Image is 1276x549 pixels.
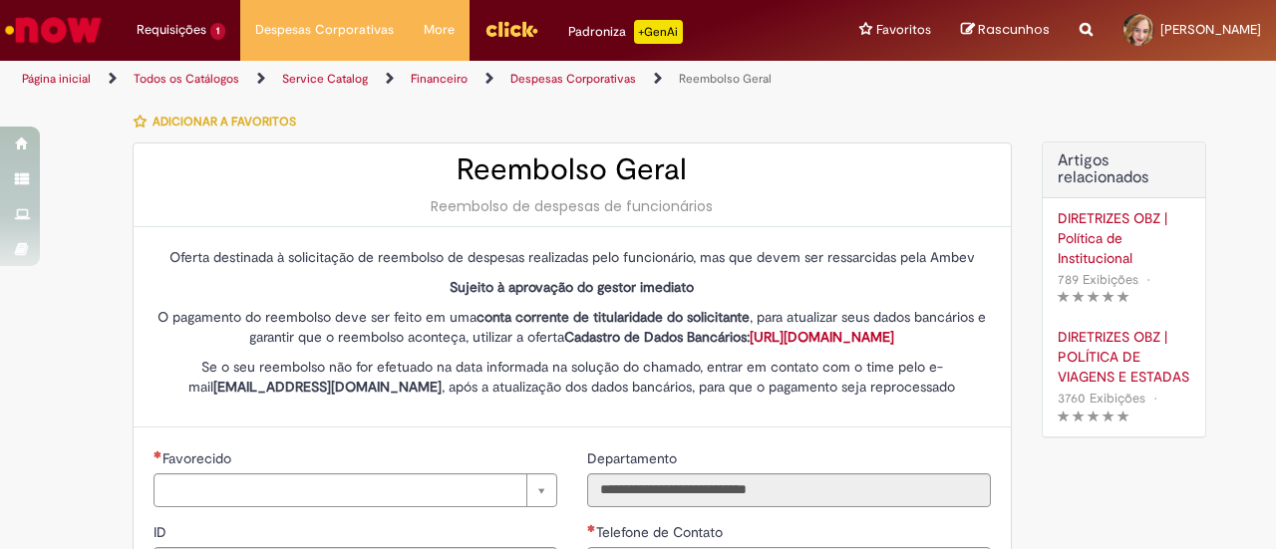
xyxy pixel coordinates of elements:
[154,450,162,458] span: Necessários
[134,71,239,87] a: Todos os Catálogos
[154,357,991,397] p: Se o seu reembolso não for efetuado na data informada na solução do chamado, entrar em contato co...
[154,153,991,186] h2: Reembolso Geral
[154,307,991,347] p: O pagamento do reembolso deve ser feito em uma , para atualizar seus dados bancários e garantir q...
[1160,21,1261,38] span: [PERSON_NAME]
[876,20,931,40] span: Favoritos
[961,21,1050,40] a: Rascunhos
[137,20,206,40] span: Requisições
[162,449,235,467] span: Necessários - Favorecido
[1058,152,1190,187] h3: Artigos relacionados
[587,524,596,532] span: Obrigatório Preenchido
[477,308,750,326] strong: conta corrente de titularidade do solicitante
[1142,266,1154,293] span: •
[1058,208,1190,268] a: DIRETRIZES OBZ | Política de Institucional
[587,449,681,467] span: Somente leitura - Departamento
[450,278,694,296] strong: Sujeito à aprovação do gestor imediato
[596,523,727,541] span: Telefone de Contato
[1149,385,1161,412] span: •
[484,14,538,44] img: click_logo_yellow_360x200.png
[568,20,683,44] div: Padroniza
[564,328,894,346] strong: Cadastro de Dados Bancários:
[210,23,225,40] span: 1
[587,448,681,468] label: Somente leitura - Departamento
[2,10,105,50] img: ServiceNow
[634,20,683,44] p: +GenAi
[978,20,1050,39] span: Rascunhos
[213,378,442,396] strong: [EMAIL_ADDRESS][DOMAIN_NAME]
[154,523,170,541] span: Somente leitura - ID
[587,473,991,507] input: Departamento
[411,71,468,87] a: Financeiro
[15,61,835,98] ul: Trilhas de página
[282,71,368,87] a: Service Catalog
[1058,271,1138,288] span: 789 Exibições
[424,20,455,40] span: More
[154,522,170,542] label: Somente leitura - ID
[154,196,991,216] div: Reembolso de despesas de funcionários
[153,114,296,130] span: Adicionar a Favoritos
[154,473,557,507] a: Limpar campo Favorecido
[750,328,894,346] a: [URL][DOMAIN_NAME]
[255,20,394,40] span: Despesas Corporativas
[22,71,91,87] a: Página inicial
[510,71,636,87] a: Despesas Corporativas
[133,101,307,142] button: Adicionar a Favoritos
[679,71,772,87] a: Reembolso Geral
[1058,390,1145,407] span: 3760 Exibições
[1058,327,1190,387] a: DIRETRIZES OBZ | POLÍTICA DE VIAGENS E ESTADAS
[154,247,991,267] p: Oferta destinada à solicitação de reembolso de despesas realizadas pelo funcionário, mas que deve...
